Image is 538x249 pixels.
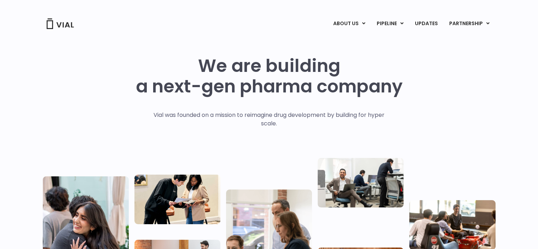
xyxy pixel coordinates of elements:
[371,18,409,30] a: PIPELINEMenu Toggle
[146,111,392,128] p: Vial was founded on a mission to reimagine drug development by building for hyper scale.
[409,18,443,30] a: UPDATES
[327,18,370,30] a: ABOUT USMenu Toggle
[318,158,404,207] img: Three people working in an office
[134,174,220,224] img: Two people looking at a paper talking.
[136,56,403,97] h1: We are building a next-gen pharma company
[46,18,74,29] img: Vial Logo
[443,18,495,30] a: PARTNERSHIPMenu Toggle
